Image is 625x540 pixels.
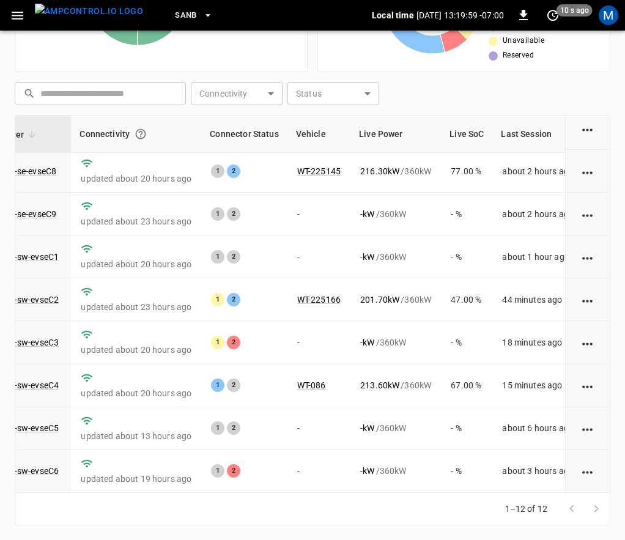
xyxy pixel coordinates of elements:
[211,293,224,306] div: 1
[492,278,583,321] td: 44 minutes ago
[492,450,583,493] td: about 3 hours ago
[441,116,492,153] th: Live SoC
[211,207,224,221] div: 1
[81,430,191,442] p: updated about 13 hours ago
[81,258,191,270] p: updated about 20 hours ago
[227,250,240,264] div: 2
[360,251,431,263] div: / 360 kW
[227,165,240,178] div: 2
[211,250,224,264] div: 1
[441,193,492,235] td: - %
[297,166,341,176] a: WT-225145
[360,251,374,263] p: - kW
[441,364,492,407] td: 67.00 %
[211,165,224,178] div: 1
[360,336,374,349] p: - kW
[81,215,191,227] p: updated about 23 hours ago
[287,116,350,153] th: Vehicle
[227,421,240,435] div: 2
[287,450,350,493] td: -
[287,321,350,364] td: -
[360,379,431,391] div: / 360 kW
[492,116,583,153] th: Last Session
[372,9,414,21] p: Local time
[492,321,583,364] td: 18 minutes ago
[81,344,191,356] p: updated about 20 hours ago
[360,422,431,434] div: / 360 kW
[543,6,563,25] button: set refresh interval
[503,50,534,62] span: Reserved
[360,422,374,434] p: - kW
[492,235,583,278] td: about 1 hour ago
[170,4,218,28] button: SanB
[580,294,596,306] div: action cell options
[227,464,240,478] div: 2
[35,4,143,19] img: ampcontrol.io logo
[201,116,287,153] th: Connector Status
[441,235,492,278] td: - %
[227,207,240,221] div: 2
[441,321,492,364] td: - %
[580,165,596,177] div: action cell options
[416,9,504,21] p: [DATE] 13:19:59 -07:00
[580,208,596,220] div: action cell options
[287,193,350,235] td: -
[287,407,350,450] td: -
[441,278,492,321] td: 47.00 %
[360,465,431,477] div: / 360 kW
[360,208,374,220] p: - kW
[227,379,240,392] div: 2
[227,336,240,349] div: 2
[441,407,492,450] td: - %
[130,123,152,145] button: Connection between the charger and our software.
[297,380,326,390] a: WT-086
[580,465,596,477] div: action cell options
[580,336,596,349] div: action cell options
[360,165,399,177] p: 216.30 kW
[360,294,431,306] div: / 360 kW
[81,301,191,313] p: updated about 23 hours ago
[360,379,399,391] p: 213.60 kW
[503,35,544,47] span: Unavailable
[360,294,399,306] p: 201.70 kW
[211,379,224,392] div: 1
[492,407,583,450] td: about 6 hours ago
[492,150,583,193] td: about 2 hours ago
[492,364,583,407] td: 15 minutes ago
[580,379,596,391] div: action cell options
[360,465,374,477] p: - kW
[81,473,191,485] p: updated about 19 hours ago
[441,150,492,193] td: 77.00 %
[557,4,593,17] span: 10 s ago
[80,123,193,145] div: Connectivity
[580,422,596,434] div: action cell options
[211,336,224,349] div: 1
[360,208,431,220] div: / 360 kW
[350,116,441,153] th: Live Power
[441,450,492,493] td: - %
[492,193,583,235] td: about 2 hours ago
[81,387,191,399] p: updated about 20 hours ago
[599,6,618,25] div: profile-icon
[580,122,596,135] div: action cell options
[211,421,224,435] div: 1
[580,251,596,263] div: action cell options
[505,503,548,515] p: 1–12 of 12
[175,9,197,23] span: SanB
[287,235,350,278] td: -
[360,165,431,177] div: / 360 kW
[211,464,224,478] div: 1
[360,336,431,349] div: / 360 kW
[297,295,341,305] a: WT-225166
[227,293,240,306] div: 2
[81,172,191,185] p: updated about 20 hours ago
